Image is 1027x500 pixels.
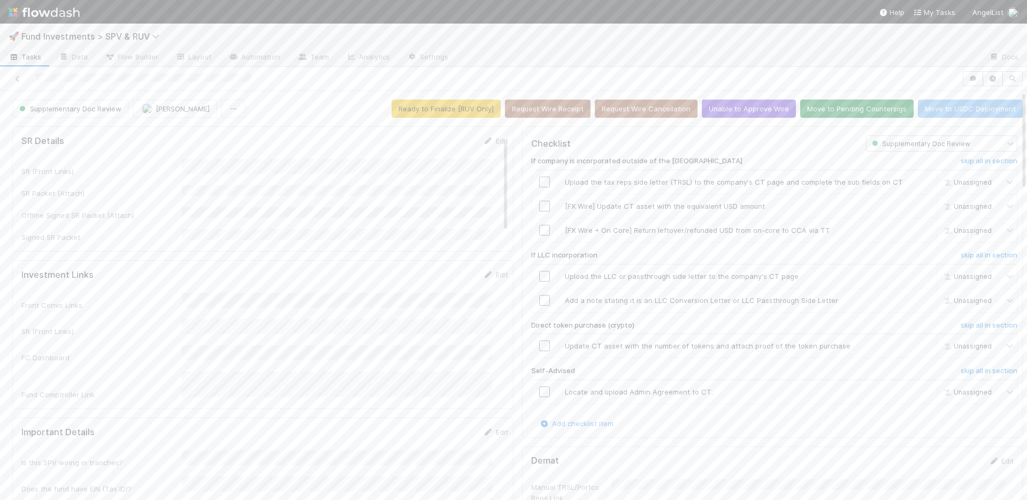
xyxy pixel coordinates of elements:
span: Upload the tax reps side letter (TRSL) to the company's CT page and complete the sub fields on CT [565,178,903,186]
span: Add a note stating it is an LLC Conversion Letter or LLC Passthrough Side Letter [565,296,838,305]
button: Request Wire Cancellation [595,100,698,118]
span: Unassigned [941,226,992,234]
h6: If company is incorporated outside of the [GEOGRAPHIC_DATA] [531,157,743,165]
a: Flow Builder [96,49,167,66]
a: Edit [483,270,508,279]
button: Move to Pending Countersigs [800,100,914,118]
h5: Demat [531,456,559,466]
button: [PERSON_NAME] [133,100,217,118]
a: Edit [483,137,508,145]
h5: Important Details [21,427,95,438]
h6: skip all in section [961,321,1017,330]
a: skip all in section [961,251,1017,264]
div: Help [879,7,905,18]
h6: Self-Advised [531,367,575,375]
img: avatar_ac990a78-52d7-40f8-b1fe-cbbd1cda261e.png [142,103,152,114]
span: My Tasks [913,8,955,17]
div: SR (Front Links) [21,326,182,337]
span: Unassigned [941,178,992,186]
span: Upload the LLC or passthrough side letter to the company's CT page [565,272,799,281]
span: 🚀 [9,32,19,41]
a: Edit [483,428,508,436]
span: Supplementary Doc Review [17,104,121,113]
span: Flow Builder [105,51,158,62]
div: Fund Comptroller Link [21,389,182,400]
div: FC Dashboard [21,352,182,363]
img: avatar_ddac2f35-6c49-494a-9355-db49d32eca49.png [1008,7,1018,18]
button: Move to USDC Deployment [918,100,1023,118]
div: Is this SPV wiring in tranches? [21,457,182,468]
h6: Direct token purchase (crypto) [531,321,634,330]
div: Front Convo Links [21,300,182,310]
a: Data [50,49,96,66]
span: [PERSON_NAME] [156,104,210,113]
span: Supplementary Doc Review [870,140,970,148]
span: Unassigned [941,296,992,304]
a: Add checklist item [539,419,614,428]
span: [FX Wire] Update CT asset with the equivalent USD amount [565,202,765,210]
span: Fund Investments > SPV & RUV [21,31,165,42]
span: Tasks [9,51,42,62]
a: Settings [398,49,457,66]
img: logo-inverted-e16ddd16eac7371096b0.svg [9,3,80,21]
div: SR Packet (Attach) [21,188,182,199]
div: Does the fund have EIN (Tax ID)? [21,483,182,494]
span: Unassigned [941,202,992,210]
h6: skip all in section [961,251,1017,260]
h6: skip all in section [961,367,1017,375]
a: Automation [220,49,289,66]
h6: If LLC incorporation [531,251,597,260]
h5: SR Details [21,136,64,147]
a: skip all in section [961,157,1017,170]
span: Locate and upload Admin Agreement to CT. [565,388,713,396]
h5: Investment Links [21,270,94,281]
a: Edit [988,457,1014,465]
span: Update CT asset with the number of tokens and attach proof of the token purchase [565,342,850,350]
a: skip all in section [961,367,1017,380]
a: Layout [167,49,220,66]
a: Analytics [338,49,398,66]
div: Offline Signed SR Packet (Attach) [21,210,182,221]
button: Request Wire Receipt [505,100,591,118]
a: skip all in section [961,321,1017,334]
a: Team [289,49,338,66]
a: Docs [980,49,1027,66]
span: Unassigned [941,388,992,396]
h5: Checklist [531,139,571,149]
h6: skip all in section [961,157,1017,165]
a: My Tasks [913,7,955,18]
span: Unassigned [941,272,992,280]
button: Ready to Finalize [RUV Only] [392,100,501,118]
button: Unable to Approve Wire [702,100,796,118]
div: Signed SR Packet [21,232,182,243]
span: Unassigned [941,342,992,350]
span: [FX Wire + On Core] Return leftover/refunded USD from on-core to CCA via TT [565,226,830,234]
button: Supplementary Doc Review [12,100,128,118]
span: AngelList [972,8,1003,17]
div: SR (Front Links) [21,166,182,177]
